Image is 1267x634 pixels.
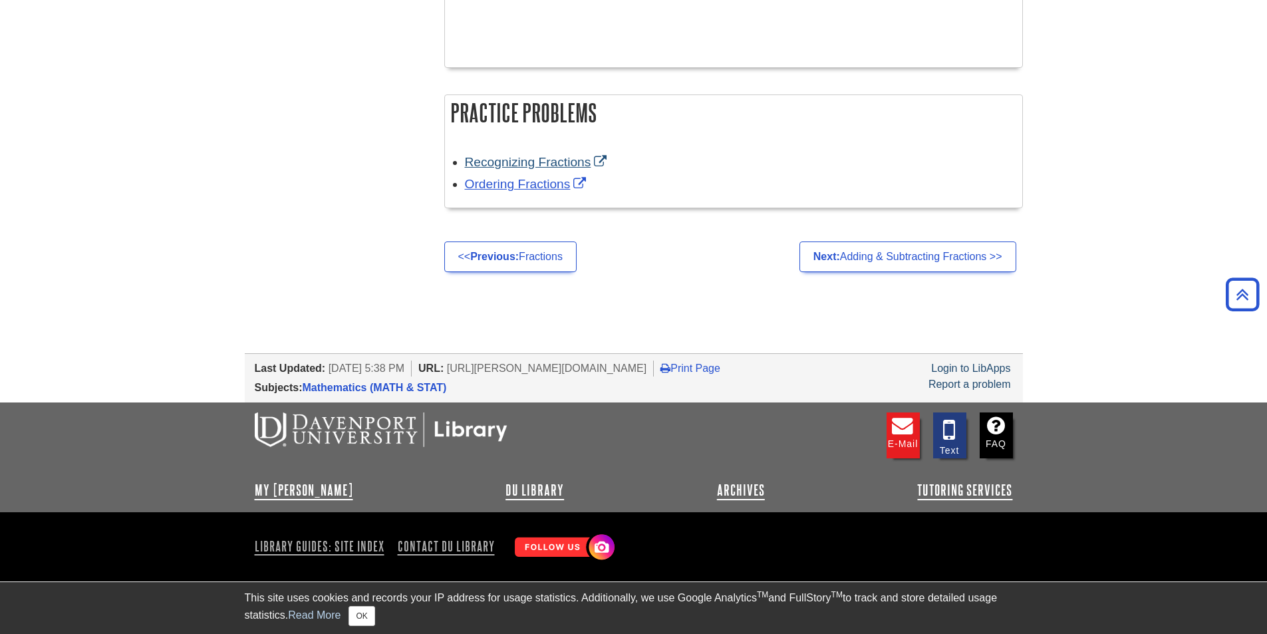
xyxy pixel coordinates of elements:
sup: TM [831,590,843,599]
span: [DATE] 5:38 PM [329,363,404,374]
a: Tutoring Services [917,482,1012,498]
a: Report a problem [928,379,1011,390]
a: My [PERSON_NAME] [255,482,353,498]
a: Login to LibApps [931,363,1010,374]
img: Follow Us! Instagram [508,529,618,567]
img: DU Libraries [255,412,507,447]
a: Archives [717,482,765,498]
strong: Next: [813,251,840,262]
h2: Practice Problems [445,95,1022,130]
a: Link opens in new window [465,155,611,169]
span: URL: [418,363,444,374]
a: Library Guides: Site Index [255,535,390,557]
button: Close [349,606,374,626]
a: Back to Top [1221,285,1264,303]
a: Contact DU Library [392,535,500,557]
a: Link opens in new window [465,177,590,191]
a: Print Page [660,363,720,374]
span: Subjects: [255,382,303,393]
div: This site uses cookies and records your IP address for usage statistics. Additionally, we use Goo... [245,590,1023,626]
span: Last Updated: [255,363,326,374]
i: Print Page [660,363,670,373]
a: DU Library [505,482,564,498]
a: <<Previous:Fractions [444,241,577,272]
strong: Previous: [470,251,519,262]
a: Text [933,412,966,458]
a: Read More [288,609,341,621]
a: Mathematics (MATH & STAT) [303,382,447,393]
a: FAQ [980,412,1013,458]
span: [URL][PERSON_NAME][DOMAIN_NAME] [447,363,647,374]
sup: TM [757,590,768,599]
a: Next:Adding & Subtracting Fractions >> [799,241,1016,272]
a: E-mail [887,412,920,458]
